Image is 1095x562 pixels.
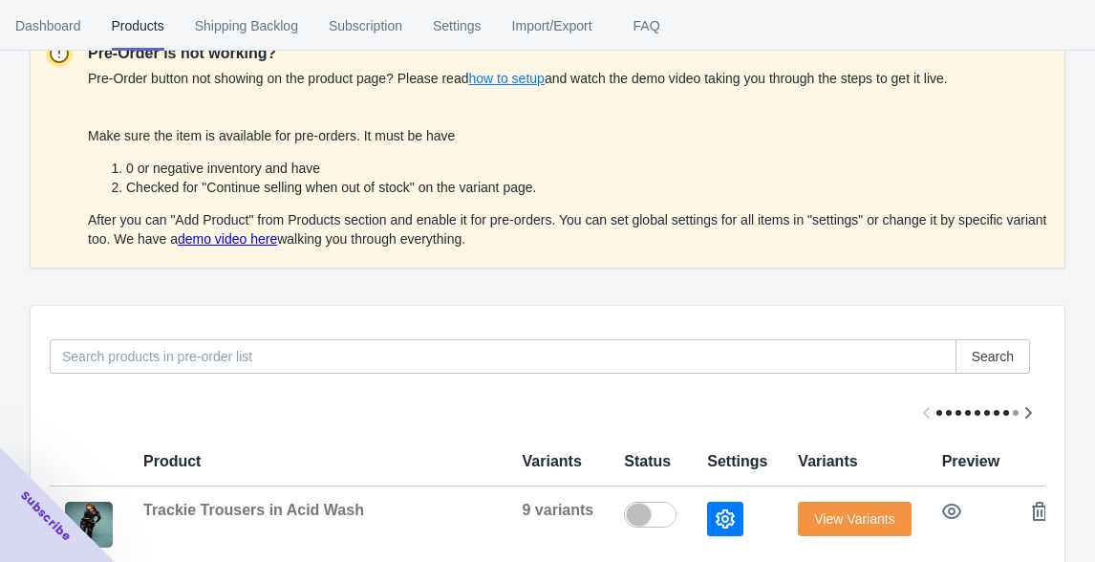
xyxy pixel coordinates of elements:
span: Search [972,349,1014,364]
span: Pre-Order button not showing on the product page? Please read and watch the demo video taking you... [88,71,948,86]
li: Checked for "Continue selling when out of stock" on the variant page. [126,178,1049,197]
a: demo video here [178,231,277,247]
span: Dashboard [15,1,81,51]
span: how to setup [468,71,544,86]
span: 9 variants [523,502,594,518]
button: Scroll table right one column [1011,396,1045,430]
span: Product [143,453,201,469]
button: View Variants [798,502,911,536]
li: 0 or negative inventory and have [126,159,1049,178]
span: Trackie Trousers in Acid Wash [143,502,364,518]
span: FAQ [623,1,671,51]
button: Search [955,339,1030,374]
span: Preview [942,453,999,469]
span: Variants [523,453,582,469]
span: Subscribe [17,487,75,545]
span: Settings [707,453,767,469]
span: Make sure the item is available for pre-orders. It must be have After you can "Add Product" from ... [88,128,1049,247]
span: View Variants [814,511,894,527]
span: Settings [433,1,482,51]
span: Import/Export [512,1,592,51]
p: Pre-Order is not working? [88,42,1049,65]
span: Subscription [329,1,402,51]
span: Status [624,453,671,469]
span: Variants [798,453,857,469]
span: Shipping Backlog [195,1,298,51]
span: Products [112,1,164,51]
input: Search products in pre-order list [50,339,956,374]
